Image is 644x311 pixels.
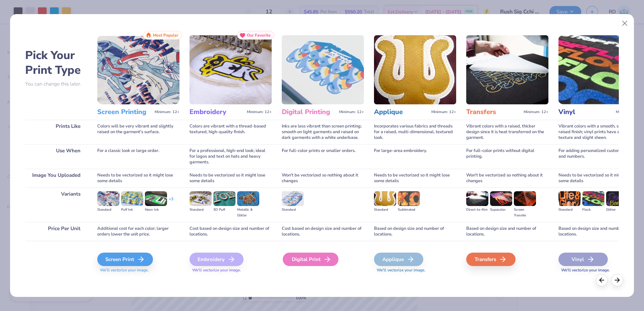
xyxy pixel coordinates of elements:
div: Direct-to-film [466,207,488,213]
div: Based on design size and number of locations. [466,222,548,241]
img: Sublimated [398,191,420,206]
img: Standard [374,191,396,206]
span: Most Popular [153,33,178,38]
div: Flock [582,207,604,213]
div: Standard [190,207,212,213]
div: Standard [282,207,304,213]
div: Needs to be vectorized so it might lose some details [97,169,179,188]
div: Vinyl [558,253,608,266]
span: Our Favorite [247,33,271,38]
div: Screen Transfer [514,207,536,218]
img: Vinyl [558,35,641,104]
div: For full-color prints without digital printing. [466,144,548,169]
div: For adding personalized custom names and numbers. [558,144,641,169]
div: Needs to be vectorized so it might lose some details [190,169,272,188]
img: Applique [374,35,456,104]
span: Minimum: 12+ [431,110,456,114]
div: Prints Like [25,120,87,144]
div: Standard [374,207,396,213]
img: Neon Ink [145,191,167,206]
span: We'll vectorize your image. [190,267,272,273]
span: Minimum: 12+ [339,110,364,114]
img: Screen Printing [97,35,179,104]
span: Minimum: 12+ [616,110,641,114]
img: Glitter [606,191,628,206]
div: 3D Puff [213,207,235,213]
div: Screen Print [97,253,153,266]
div: Glitter [606,207,628,213]
div: + 3 [169,196,173,208]
div: Standard [558,207,581,213]
div: Vibrant colors with a raised, thicker design since it is heat transferred on the garment. [466,120,548,144]
div: Vibrant colors with a smooth, slightly raised finish; vinyl prints have a consistent texture and ... [558,120,641,144]
div: For a professional, high-end look; ideal for logos and text on hats and heavy garments. [190,144,272,169]
img: Supacolor [490,191,512,206]
div: Based on design size and number of locations. [374,222,456,241]
h2: Pick Your Print Type [25,48,87,77]
div: Needs to be vectorized so it might lose some details [374,169,456,188]
div: For a classic look or large order. [97,144,179,169]
img: Direct-to-film [466,191,488,206]
button: Close [619,17,631,30]
div: Cost based on design size and number of locations. [282,222,364,241]
span: We'll vectorize your image. [374,267,456,273]
span: Minimum: 12+ [524,110,548,114]
img: Metallic & Glitter [237,191,259,206]
img: Screen Transfer [514,191,536,206]
img: Digital Printing [282,35,364,104]
div: Embroidery [190,253,244,266]
img: Standard [190,191,212,206]
div: Variants [25,188,87,222]
img: Flock [582,191,604,206]
h3: Applique [374,108,429,116]
img: 3D Puff [213,191,235,206]
div: Applique [374,253,423,266]
img: Transfers [466,35,548,104]
span: Minimum: 12+ [155,110,179,114]
div: Use When [25,144,87,169]
div: Won't be vectorized so nothing about it changes [282,169,364,188]
div: Colors are vibrant with a thread-based textured, high-quality finish. [190,120,272,144]
div: Supacolor [490,207,512,213]
h3: Digital Printing [282,108,336,116]
div: Puff Ink [121,207,143,213]
div: Cost based on design size and number of locations. [190,222,272,241]
img: Puff Ink [121,191,143,206]
div: For full-color prints or smaller orders. [282,144,364,169]
h3: Embroidery [190,108,244,116]
div: Inks are less vibrant than screen printing; smooth on light garments and raised on dark garments ... [282,120,364,144]
h3: Vinyl [558,108,613,116]
div: Based on design size and number of locations. [558,222,641,241]
div: Needs to be vectorized so it might lose some details [558,169,641,188]
img: Embroidery [190,35,272,104]
div: Incorporates various fabrics and threads for a raised, multi-dimensional, textured look. [374,120,456,144]
div: Neon Ink [145,207,167,213]
img: Standard [282,191,304,206]
div: Won't be vectorized so nothing about it changes [466,169,548,188]
h3: Screen Printing [97,108,152,116]
div: For large-area embroidery. [374,144,456,169]
div: Metallic & Glitter [237,207,259,218]
span: Minimum: 12+ [247,110,272,114]
div: Digital Print [283,253,338,266]
div: Image You Uploaded [25,169,87,188]
span: We'll vectorize your image. [558,267,641,273]
div: Transfers [466,253,516,266]
h3: Transfers [466,108,521,116]
img: Standard [97,191,119,206]
p: You can change this later. [25,81,87,87]
div: Price Per Unit [25,222,87,241]
img: Standard [558,191,581,206]
div: Additional cost for each color; larger orders lower the unit price. [97,222,179,241]
div: Standard [97,207,119,213]
div: Colors will be very vibrant and slightly raised on the garment's surface. [97,120,179,144]
span: We'll vectorize your image. [97,267,179,273]
div: Sublimated [398,207,420,213]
